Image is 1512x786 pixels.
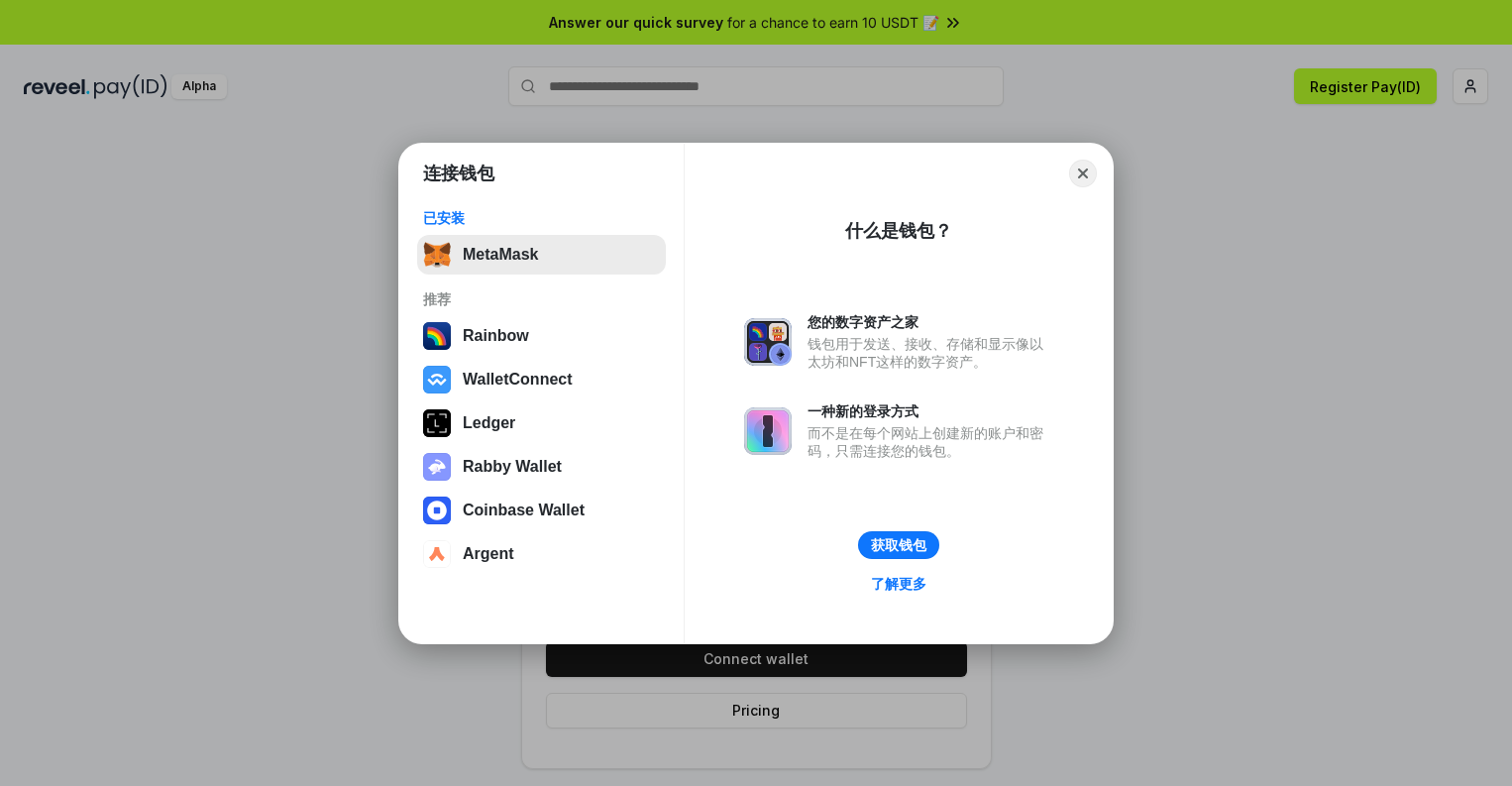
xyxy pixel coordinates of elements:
div: 您的数字资产之家 [808,313,1053,331]
div: 一种新的登录方式 [808,402,1053,420]
h1: 连接钱包 [423,162,494,185]
img: svg+xml,%3Csvg%20width%3D%2228%22%20height%3D%2228%22%20viewBox%3D%220%200%2028%2028%22%20fill%3D... [423,366,451,393]
button: 获取钱包 [858,531,939,559]
a: 了解更多 [859,571,938,597]
div: MetaMask [463,246,538,264]
button: Close [1069,160,1097,187]
div: 什么是钱包？ [845,219,952,243]
button: Rabby Wallet [417,447,666,487]
img: svg+xml,%3Csvg%20xmlns%3D%22http%3A%2F%2Fwww.w3.org%2F2000%2Fsvg%22%20width%3D%2228%22%20height%3... [423,409,451,437]
img: svg+xml,%3Csvg%20width%3D%2228%22%20height%3D%2228%22%20viewBox%3D%220%200%2028%2028%22%20fill%3D... [423,540,451,568]
div: Ledger [463,414,515,432]
img: svg+xml,%3Csvg%20fill%3D%22none%22%20height%3D%2233%22%20viewBox%3D%220%200%2035%2033%22%20width%... [423,241,451,269]
button: Rainbow [417,316,666,356]
div: 推荐 [423,290,660,308]
img: svg+xml,%3Csvg%20width%3D%22120%22%20height%3D%22120%22%20viewBox%3D%220%200%20120%20120%22%20fil... [423,322,451,350]
div: Rabby Wallet [463,458,562,476]
button: Coinbase Wallet [417,491,666,530]
div: Coinbase Wallet [463,502,585,519]
img: svg+xml,%3Csvg%20xmlns%3D%22http%3A%2F%2Fwww.w3.org%2F2000%2Fsvg%22%20fill%3D%22none%22%20viewBox... [744,318,792,366]
img: svg+xml,%3Csvg%20width%3D%2228%22%20height%3D%2228%22%20viewBox%3D%220%200%2028%2028%22%20fill%3D... [423,497,451,524]
button: WalletConnect [417,360,666,399]
button: MetaMask [417,235,666,275]
div: Rainbow [463,327,529,345]
img: svg+xml,%3Csvg%20xmlns%3D%22http%3A%2F%2Fwww.w3.org%2F2000%2Fsvg%22%20fill%3D%22none%22%20viewBox... [423,453,451,481]
button: Argent [417,534,666,574]
div: WalletConnect [463,371,573,389]
div: 了解更多 [871,575,926,593]
button: Ledger [417,403,666,443]
div: 而不是在每个网站上创建新的账户和密码，只需连接您的钱包。 [808,424,1053,460]
img: svg+xml,%3Csvg%20xmlns%3D%22http%3A%2F%2Fwww.w3.org%2F2000%2Fsvg%22%20fill%3D%22none%22%20viewBox... [744,407,792,455]
div: 已安装 [423,209,660,227]
div: 获取钱包 [871,536,926,554]
div: Argent [463,545,514,563]
div: 钱包用于发送、接收、存储和显示像以太坊和NFT这样的数字资产。 [808,335,1053,371]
